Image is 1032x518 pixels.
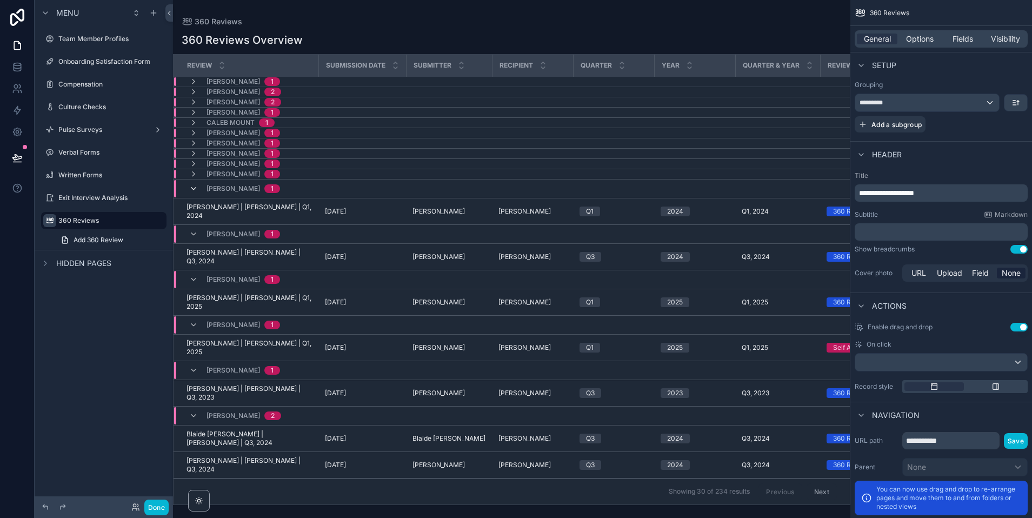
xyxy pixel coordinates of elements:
a: [DATE] [325,253,400,261]
h1: 360 Reviews Overview [182,32,303,48]
div: 360 Review [833,207,869,216]
a: [PERSON_NAME] [498,298,567,307]
div: 1 [271,139,274,148]
button: Done [144,500,169,515]
div: 1 [271,275,274,284]
a: 2025 [661,297,729,307]
a: [PERSON_NAME] [412,253,485,261]
span: Blaide [PERSON_NAME] | [PERSON_NAME] | Q3, 2024 [187,430,312,447]
div: 360 Review [833,252,869,262]
span: Q1, 2024 [742,207,769,216]
a: [DATE] [325,343,400,352]
div: 1 [271,230,274,238]
span: Showing 30 of 234 results [669,488,750,496]
label: Team Member Profiles [58,35,164,43]
span: Q3, 2023 [742,389,769,397]
a: Q3, 2023 [742,389,814,397]
span: Markdown [995,210,1028,219]
span: [PERSON_NAME] [498,461,551,469]
span: [PERSON_NAME] [207,77,260,86]
a: Onboarding Satisfaction Form [41,53,167,70]
span: [PERSON_NAME] [412,207,465,216]
label: Cover photo [855,269,898,277]
span: [DATE] [325,461,346,469]
a: Q1, 2025 [742,343,814,352]
a: Written Forms [41,167,167,184]
span: On click [867,340,891,349]
div: Q3 [586,252,595,262]
span: Review Type [828,61,871,70]
a: 2024 [661,207,729,216]
a: 2024 [661,460,729,470]
span: [PERSON_NAME] [412,253,465,261]
a: Q3 [580,388,648,398]
a: Markdown [984,210,1028,219]
span: [PERSON_NAME] [207,139,260,148]
span: [PERSON_NAME] [412,343,465,352]
div: Q1 [586,207,594,216]
span: None [907,462,926,473]
span: [PERSON_NAME] [498,207,551,216]
span: Submitter [414,61,451,70]
span: [PERSON_NAME] [207,411,260,420]
a: Q1 [580,343,648,353]
a: [PERSON_NAME] | [PERSON_NAME] | Q1, 2025 [187,294,312,311]
a: [PERSON_NAME] | [PERSON_NAME] | Q1, 2024 [187,203,312,220]
a: [PERSON_NAME] [498,434,567,443]
span: [PERSON_NAME] [498,253,551,261]
div: 1 [271,129,274,137]
span: Quarter [581,61,612,70]
span: [PERSON_NAME] | [PERSON_NAME] | Q1, 2025 [187,339,312,356]
span: [DATE] [325,298,346,307]
label: Subtitle [855,210,878,219]
span: [PERSON_NAME] [207,366,260,375]
span: [PERSON_NAME] [412,461,465,469]
span: URL [911,268,926,278]
label: Parent [855,463,898,471]
span: Q3, 2024 [742,461,770,469]
button: Save [1004,433,1028,449]
div: 2 [271,88,275,96]
span: Quarter & Year [743,61,800,70]
span: Field [972,268,989,278]
a: Q3 [580,252,648,262]
span: [DATE] [325,207,346,216]
div: 1 [265,118,268,127]
a: [PERSON_NAME] [498,389,567,397]
span: Hidden pages [56,258,111,269]
label: Pulse Surveys [58,125,149,134]
a: Q1, 2025 [742,298,814,307]
span: [PERSON_NAME] | [PERSON_NAME] | Q3, 2024 [187,456,312,474]
a: [PERSON_NAME] [412,207,485,216]
div: 2024 [667,460,683,470]
div: scrollable content [855,223,1028,241]
a: [DATE] [325,461,400,469]
div: 2024 [667,207,683,216]
label: Compensation [58,80,164,89]
span: Q3, 2024 [742,434,770,443]
a: Q3 [580,460,648,470]
span: [PERSON_NAME] [207,149,260,158]
a: [PERSON_NAME] [412,389,485,397]
span: [PERSON_NAME] [207,170,260,178]
a: [DATE] [325,298,400,307]
a: Blaide [PERSON_NAME] [412,434,485,443]
div: 360 Review [833,434,869,443]
p: You can now use drag and drop to re-arrange pages and move them to and from folders or nested views [876,485,1021,511]
a: Culture Checks [41,98,167,116]
span: Menu [56,8,79,18]
a: [DATE] [325,434,400,443]
span: [PERSON_NAME] [207,129,260,137]
span: [PERSON_NAME] [498,298,551,307]
a: [PERSON_NAME] | [PERSON_NAME] | Q3, 2023 [187,384,312,402]
label: 360 Reviews [58,216,160,225]
a: 360 Review [827,207,895,216]
div: Q1 [586,297,594,307]
div: Self Assessment [833,343,883,353]
label: Exit Interview Analysis [58,194,164,202]
span: [PERSON_NAME] [207,321,260,329]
